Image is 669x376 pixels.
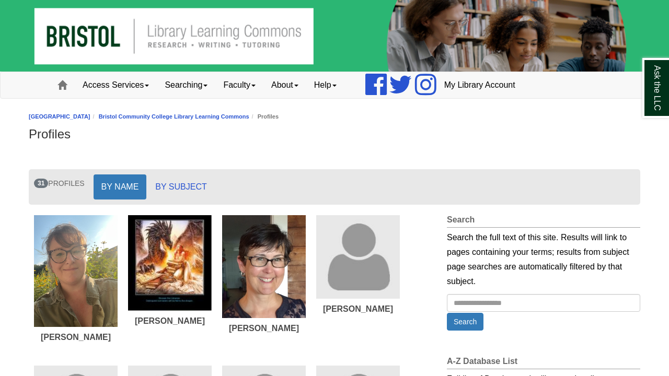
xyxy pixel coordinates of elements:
a: Emily Brown's picture[PERSON_NAME] [34,215,118,342]
div: [PERSON_NAME] [128,316,212,326]
div: Search the full text of this site. Results will link to pages containing your terms; results from... [447,230,640,289]
div: [PERSON_NAME] [316,304,400,314]
a: Suzette Calvin's picture[PERSON_NAME] [316,215,400,314]
li: PROFILES [34,174,85,190]
img: Suzette Calvin's picture [316,215,400,299]
a: My Library Account [436,72,523,98]
a: Laura Hogan's picture[PERSON_NAME] [222,215,306,333]
a: About [263,72,306,98]
div: [PERSON_NAME] [222,323,306,333]
img: Melanie Johnson's picture [128,215,212,311]
a: Access Services [75,72,157,98]
h2: A-Z Database List [447,357,640,369]
li: Profiles [249,112,279,122]
a: Melanie Johnson's picture[PERSON_NAME] [128,215,212,326]
h1: Profiles [29,127,640,142]
button: Search [447,313,483,331]
img: Laura Hogan's picture [222,215,306,318]
a: Help [306,72,344,98]
a: Searching [157,72,215,98]
nav: breadcrumb [29,112,640,122]
span: 31 [34,179,48,188]
a: BY NAME [94,174,147,199]
h2: Search [447,215,640,228]
a: Faculty [215,72,263,98]
div: [PERSON_NAME] [34,332,118,342]
a: BY SUBJECT [147,174,214,199]
a: [GEOGRAPHIC_DATA] [29,113,90,120]
img: Emily Brown's picture [34,215,118,326]
a: Bristol Community College Library Learning Commons [99,113,249,120]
